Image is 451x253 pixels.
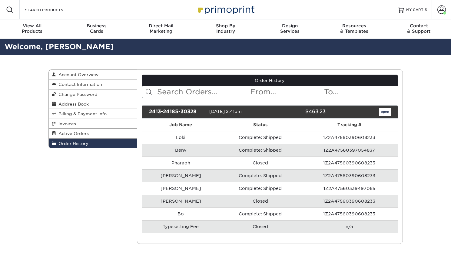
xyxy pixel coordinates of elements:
[142,119,220,131] th: Job Name
[209,109,242,114] span: [DATE] 2:41pm
[301,207,398,220] td: 1Z2A47560390608233
[56,102,89,106] span: Address Book
[220,169,301,182] td: Complete: Shipped
[301,195,398,207] td: 1Z2A47560390608233
[406,7,423,12] span: MY CART
[142,220,220,233] td: Typesetting Fee
[386,19,451,39] a: Contact& Support
[322,19,387,39] a: Resources& Templates
[56,141,88,146] span: Order History
[323,86,397,98] input: To...
[142,157,220,169] td: Pharaoh
[193,23,258,34] div: Industry
[129,23,193,34] div: Marketing
[250,86,323,98] input: From...
[425,8,427,12] span: 3
[49,139,137,148] a: Order History
[301,169,398,182] td: 1Z2A47560390608233
[265,108,330,116] div: $463.23
[220,144,301,157] td: Complete: Shipped
[65,19,129,39] a: BusinessCards
[144,108,209,116] div: 2413-24185-30328
[301,144,398,157] td: 1Z2A47560397054837
[220,157,301,169] td: Closed
[379,108,391,116] a: open
[129,19,193,39] a: Direct MailMarketing
[56,92,98,97] span: Change Password
[258,23,322,29] span: Design
[322,23,387,29] span: Resources
[220,131,301,144] td: Complete: Shipped
[301,119,398,131] th: Tracking #
[220,182,301,195] td: Complete: Shipped
[56,121,76,126] span: Invoices
[142,144,220,157] td: Beny
[56,111,107,116] span: Billing & Payment Info
[195,3,256,16] img: Primoprint
[220,220,301,233] td: Closed
[49,79,137,89] a: Contact Information
[142,182,220,195] td: [PERSON_NAME]
[220,207,301,220] td: Complete: Shipped
[301,220,398,233] td: n/a
[65,23,129,34] div: Cards
[142,75,398,86] a: Order History
[301,131,398,144] td: 1Z2A47560390608233
[258,23,322,34] div: Services
[301,157,398,169] td: 1Z2A47560390608233
[386,23,451,29] span: Contact
[142,169,220,182] td: [PERSON_NAME]
[157,86,250,98] input: Search Orders...
[142,207,220,220] td: Bo
[49,119,137,129] a: Invoices
[220,119,301,131] th: Status
[258,19,322,39] a: DesignServices
[220,195,301,207] td: Closed
[142,195,220,207] td: [PERSON_NAME]
[49,109,137,119] a: Billing & Payment Info
[56,72,98,77] span: Account Overview
[49,89,137,99] a: Change Password
[142,131,220,144] td: Loki
[65,23,129,29] span: Business
[129,23,193,29] span: Direct Mail
[25,6,84,13] input: SEARCH PRODUCTS.....
[56,82,102,87] span: Contact Information
[322,23,387,34] div: & Templates
[49,99,137,109] a: Address Book
[301,182,398,195] td: 1Z2A47560339497085
[49,70,137,79] a: Account Overview
[56,131,89,136] span: Active Orders
[193,23,258,29] span: Shop By
[386,23,451,34] div: & Support
[193,19,258,39] a: Shop ByIndustry
[49,129,137,138] a: Active Orders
